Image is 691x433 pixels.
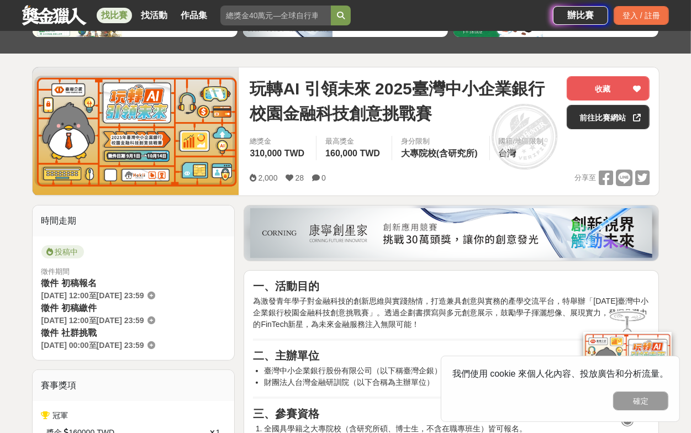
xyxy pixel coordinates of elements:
span: 310,000 TWD [250,149,304,158]
a: 辦比賽 [553,6,608,25]
span: 玩轉AI 引領未來 2025臺灣中小企業銀行校園金融科技創意挑戰賽 [250,76,558,126]
li: 財團法人台灣金融研訓院（以下合稱為主辦單位） [264,377,650,388]
a: 找比賽 [97,8,132,23]
span: 28 [296,173,304,182]
span: [DATE] 23:59 [97,316,144,325]
div: 登入 / 註冊 [614,6,669,25]
span: 投稿中 [41,245,84,258]
span: 冠軍 [53,411,68,420]
span: 至 [89,341,97,350]
p: 為激發青年學子對金融科技的創新思維與實踐熱情，打造兼具創意與實務的產學交流平台，特舉辦「[DATE]臺灣中小企業銀行校園金融科技創意挑戰賽」。透過企劃書撰寫與多元創意展示，鼓勵學子揮灑想像、展現... [253,295,650,330]
span: 徵件 社群挑戰 [41,328,97,337]
span: 徵件期間 [41,267,70,276]
img: be6ed63e-7b41-4cb8-917a-a53bd949b1b4.png [250,208,652,258]
strong: 一、活動目的 [253,280,319,292]
span: 我們使用 cookie 來個人化內容、投放廣告和分析流量。 [452,369,668,378]
span: 最高獎金 [325,136,383,147]
span: 分享至 [574,170,596,186]
span: [DATE] 23:59 [97,291,144,300]
span: 2,000 [258,173,277,182]
span: 徵件 初稿繳件 [41,303,97,313]
span: [DATE] 23:59 [97,341,144,350]
a: 作品集 [176,8,212,23]
button: 收藏 [567,76,650,101]
span: 0 [321,173,326,182]
span: [DATE] 00:00 [41,341,89,350]
li: 臺灣中小企業銀行股份有限公司（以下稱臺灣企銀） [264,365,650,377]
input: 總獎金40萬元—全球自行車設計比賽 [220,6,331,25]
img: Cover Image [33,67,239,195]
div: 時間走期 [33,205,235,236]
span: [DATE] 12:00 [41,316,89,325]
div: 賽事獎項 [33,370,235,401]
span: 至 [89,316,97,325]
img: d2146d9a-e6f6-4337-9592-8cefde37ba6b.png [583,330,672,404]
a: 找活動 [136,8,172,23]
span: [DATE] 12:00 [41,291,89,300]
span: 徵件 初稿報名 [41,278,97,288]
span: 至 [89,291,97,300]
strong: 三、參賽資格 [253,408,319,420]
button: 確定 [613,392,668,410]
span: 總獎金 [250,136,307,147]
strong: 二、主辦單位 [253,350,319,362]
span: 160,000 TWD [325,149,380,158]
div: 身分限制 [401,136,481,147]
a: 前往比賽網站 [567,105,650,129]
span: 大專院校(含研究所) [401,149,478,158]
